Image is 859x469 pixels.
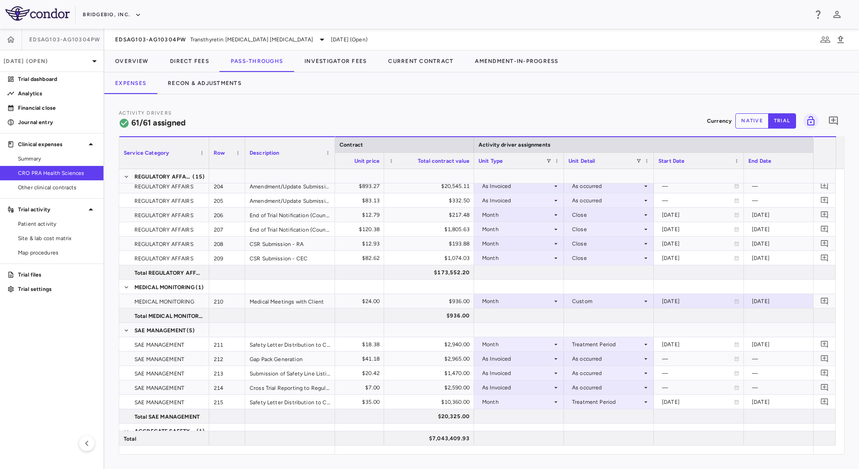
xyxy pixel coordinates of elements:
div: $18.38 [302,337,380,352]
button: Add comment [819,223,831,235]
div: Close [572,222,642,237]
div: Treatment Period [572,337,642,352]
div: Month [482,208,552,222]
span: SAE MANAGEMENT [134,338,184,352]
div: $936.00 [392,308,470,323]
div: As occurred [572,366,642,380]
div: — [662,380,734,395]
div: Month [482,294,552,308]
div: As occurred [572,193,642,208]
button: Add comment [819,381,831,393]
button: Add comment [819,353,831,365]
span: REGULATORY AFFAIRS [134,251,193,266]
span: Description [250,150,280,156]
button: Current Contract [377,50,464,72]
span: EDSAG103-AG10304PW [29,36,101,43]
div: Safety Letter Distribution to Central Ethics Committees/IRBs for Cross Trial Reporting [245,395,335,409]
span: (1) [197,424,205,438]
div: $41.18 [302,352,380,366]
div: $1,470.00 [392,366,470,380]
svg: Add comment [828,116,839,126]
div: Cross Trial Reporting to Regulatory Agencies [245,380,335,394]
div: [DATE] [752,251,824,265]
img: logo-full-SnFGN8VE.png [5,6,70,21]
div: Month [482,395,552,409]
div: $35.00 [302,395,380,409]
span: REGULATORY AFFAIRS [134,179,193,194]
span: Unit Detail [568,158,595,164]
span: Activity Drivers [119,110,172,116]
div: [DATE] [662,222,734,237]
div: $173,552.20 [392,265,470,280]
div: As occurred [572,380,642,395]
button: Add comment [819,180,831,192]
button: Add comment [819,295,831,307]
svg: Add comment [820,196,829,205]
div: $332.50 [392,193,470,208]
button: Pass-Throughs [220,50,294,72]
div: $217.48 [392,208,470,222]
p: Trial dashboard [18,75,96,83]
div: 210 [209,294,245,308]
div: [DATE] [662,395,734,409]
div: — [662,352,734,366]
div: 208 [209,237,245,250]
span: Unit price [354,158,380,164]
button: Add comment [819,396,831,408]
span: Row [214,150,225,156]
div: Amendment/Update Submission - Other Country Level Bodies - Major [245,193,335,207]
div: — [752,366,824,380]
p: Trial files [18,271,96,279]
span: Unit Type [479,158,503,164]
div: 213 [209,366,245,380]
span: MEDICAL MONITORING [134,295,194,309]
svg: Add comment [820,398,829,406]
div: 212 [209,352,245,366]
span: REGULATORY AFFAIRS [134,194,193,208]
div: 214 [209,380,245,394]
p: Currency [707,117,732,125]
span: SAE MANAGEMENT [134,352,184,366]
div: [DATE] [662,337,734,352]
div: — [752,352,824,366]
button: Add comment [819,367,831,379]
div: $120.38 [302,222,380,237]
h6: 61/61 assigned [131,117,186,129]
div: CSR Submission - RA [245,237,335,250]
div: — [662,193,734,208]
div: [DATE] [662,208,734,222]
p: Journal entry [18,118,96,126]
div: — [662,179,734,193]
button: Investigator Fees [294,50,377,72]
div: Safety Letter Distribution to Central Ethics Committees/IRBs [245,337,335,351]
svg: Add comment [820,210,829,219]
div: $1,805.63 [392,222,470,237]
span: Other clinical contracts [18,183,96,192]
div: 206 [209,208,245,222]
div: Custom [572,294,642,308]
span: Total REGULATORY AFFAIRS [134,266,204,280]
div: $893.27 [302,179,380,193]
div: [DATE] [662,251,734,265]
button: Add comment [819,237,831,250]
div: End of Trial Notification (Country/Global) - CEC [245,222,335,236]
span: (5) [187,323,195,338]
span: End Date [748,158,771,164]
button: Add comment [826,113,841,129]
div: Submission of Safety Line Listings [245,366,335,380]
button: Add comment [819,338,831,350]
button: Add comment [819,252,831,264]
div: Close [572,237,642,251]
p: Analytics [18,89,96,98]
p: [DATE] (Open) [4,57,89,65]
div: [DATE] [662,237,734,251]
div: 209 [209,251,245,265]
div: End of Trial Notification (Country/Global) - RA [245,208,335,222]
div: Month [482,222,552,237]
div: 215 [209,395,245,409]
div: Month [482,237,552,251]
svg: Add comment [820,225,829,233]
div: $193.88 [392,237,470,251]
span: CRO PRA Health Sciences [18,169,96,177]
button: Add comment [819,194,831,206]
